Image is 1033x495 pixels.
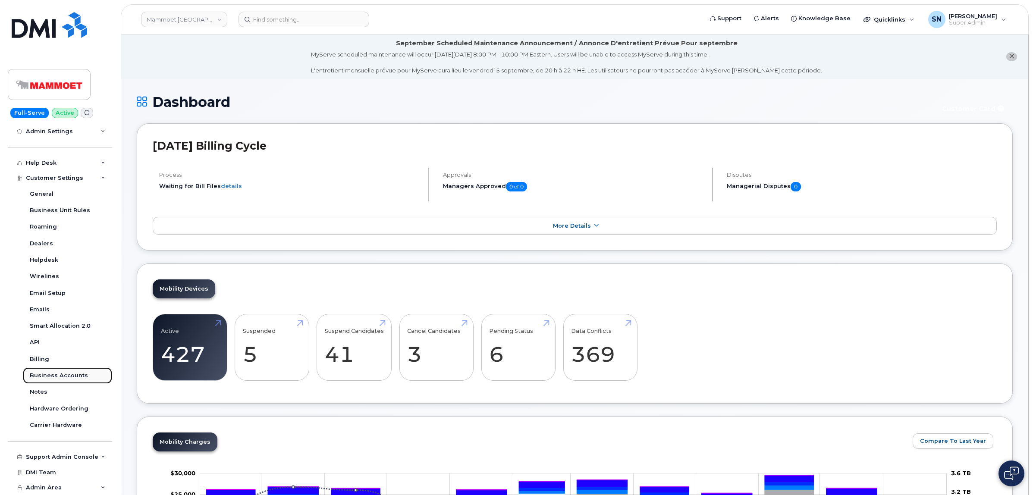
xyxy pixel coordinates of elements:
span: Compare To Last Year [920,437,986,445]
div: September Scheduled Maintenance Announcement / Annonce D'entretient Prévue Pour septembre [396,39,738,48]
a: details [221,182,242,189]
h5: Managerial Disputes [727,182,997,191]
h2: [DATE] Billing Cycle [153,139,997,152]
a: Suspend Candidates 41 [325,319,384,376]
button: close notification [1006,52,1017,61]
a: Pending Status 6 [489,319,547,376]
a: Data Conflicts 369 [571,319,629,376]
a: Active 427 [161,319,219,376]
a: Cancel Candidates 3 [407,319,465,376]
h1: Dashboard [137,94,931,110]
tspan: $30,000 [170,470,195,476]
h4: Approvals [443,172,705,178]
h4: Disputes [727,172,997,178]
button: Compare To Last Year [913,433,993,449]
img: Open chat [1004,467,1019,480]
div: MyServe scheduled maintenance will occur [DATE][DATE] 8:00 PM - 10:00 PM Eastern. Users will be u... [311,50,822,75]
h5: Managers Approved [443,182,705,191]
button: Customer Card [935,101,1013,116]
g: $0 [170,470,195,476]
li: Waiting for Bill Files [159,182,421,190]
a: Mobility Charges [153,432,217,451]
a: Mobility Devices [153,279,215,298]
h4: Process [159,172,421,178]
span: 0 of 0 [506,182,527,191]
a: Suspended 5 [243,319,301,376]
span: More Details [553,222,591,229]
tspan: 3.2 TB [951,488,971,495]
tspan: 3.6 TB [951,470,971,476]
span: 0 [791,182,801,191]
